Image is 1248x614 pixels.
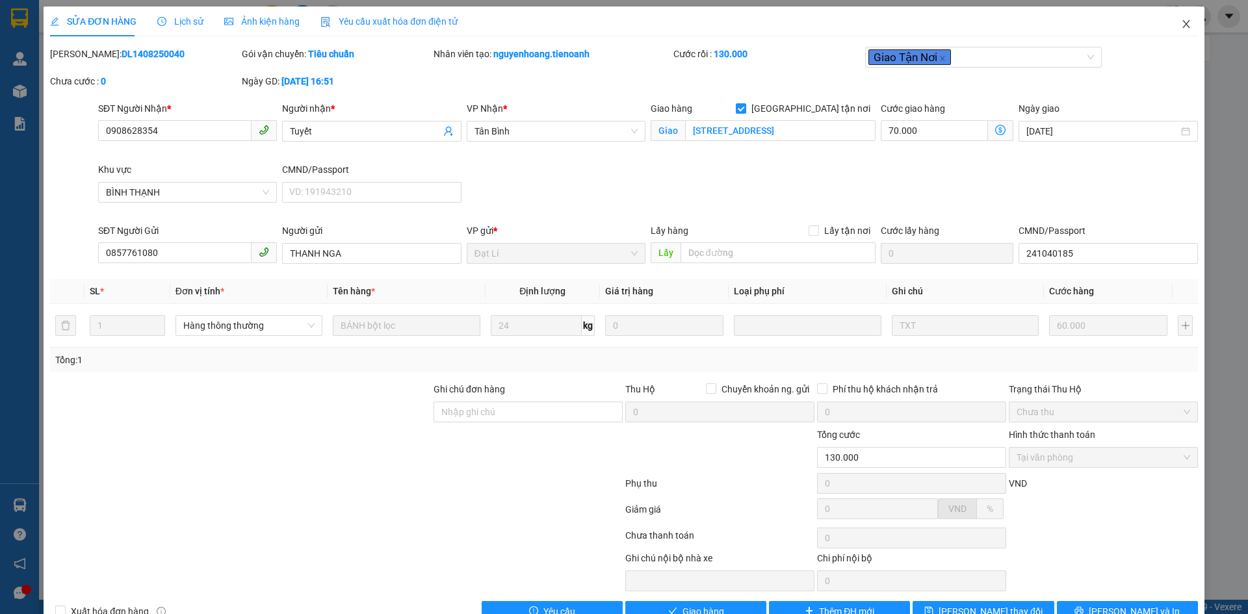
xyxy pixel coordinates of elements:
button: plus [1178,315,1192,336]
button: delete [55,315,76,336]
span: Tại văn phòng [1017,448,1190,467]
span: edit [50,17,59,26]
img: icon [320,17,331,27]
span: picture [224,17,233,26]
span: % [987,504,993,514]
span: Phí thu hộ khách nhận trả [827,382,943,396]
div: Người gửi [282,224,461,238]
b: Tiêu chuẩn [308,49,354,59]
input: VD: Bàn, Ghế [333,315,480,336]
span: phone [259,125,269,135]
b: DL1408250040 [122,49,185,59]
span: BÌNH THẠNH [106,183,269,202]
label: Cước lấy hàng [881,225,939,236]
input: 0 [605,315,723,336]
span: VND [1009,478,1027,489]
span: kg [582,315,595,336]
input: Ghi Chú [892,315,1039,336]
span: dollar-circle [995,125,1006,135]
input: Cước lấy hàng [881,243,1013,264]
div: Khu vực [98,162,277,177]
label: Ngày giao [1019,103,1059,114]
button: Close [1168,6,1204,43]
span: Cước hàng [1049,286,1094,296]
span: close [1181,19,1191,29]
div: Tổng: 1 [55,353,482,367]
div: Ghi chú nội bộ nhà xe [625,551,814,570]
span: Tân Bình [474,122,638,141]
div: VP gửi [467,224,645,238]
span: SL [90,286,100,296]
div: SĐT Người Nhận [98,101,277,116]
div: Chưa cước : [50,74,239,88]
div: Gói vận chuyển: [242,47,431,61]
span: Lấy [651,242,681,263]
input: Cước giao hàng [881,120,988,141]
span: clock-circle [157,17,166,26]
div: SĐT Người Gửi [98,224,277,238]
span: Giao [651,120,685,141]
b: 0 [101,76,106,86]
span: Giao hàng [651,103,692,114]
span: Lấy hàng [651,225,688,236]
span: Thu Hộ [625,384,655,394]
div: Nhân viên tạo: [434,47,671,61]
span: Yêu cầu xuất hóa đơn điện tử [320,16,458,27]
span: phone [259,247,269,257]
div: CMND/Passport [1019,224,1197,238]
div: CMND/Passport [282,162,461,177]
label: Ghi chú đơn hàng [434,384,505,394]
input: 0 [1049,315,1167,336]
span: Đơn vị tính [175,286,224,296]
span: Lịch sử [157,16,203,27]
b: [DATE] 16:51 [281,76,334,86]
span: VND [948,504,967,514]
span: Tên hàng [333,286,375,296]
th: Ghi chú [887,279,1044,304]
span: VP Nhận [467,103,503,114]
span: Hàng thông thường [183,316,315,335]
th: Loại phụ phí [729,279,886,304]
span: Giao Tận Nơi [868,49,951,65]
span: Định lượng [519,286,565,296]
span: Chưa thu [1017,402,1190,422]
input: Ghi chú đơn hàng [434,402,623,422]
input: Giao tận nơi [685,120,876,141]
span: [GEOGRAPHIC_DATA] tận nơi [746,101,876,116]
label: Hình thức thanh toán [1009,429,1095,440]
span: Tổng cước [817,429,860,440]
div: Trạng thái Thu Hộ [1009,382,1198,396]
label: Cước giao hàng [881,103,945,114]
div: Giảm giá [624,502,816,525]
span: SỬA ĐƠN HÀNG [50,16,136,27]
span: Đạt Lí [474,244,638,263]
div: Chưa thanh toán [624,528,816,551]
span: close [939,55,946,62]
div: Phụ thu [624,476,816,499]
span: Lấy tận nơi [819,224,876,238]
input: Dọc đường [681,242,876,263]
div: Người nhận [282,101,461,116]
span: Chuyển khoản ng. gửi [716,382,814,396]
div: Ngày GD: [242,74,431,88]
span: Ảnh kiện hàng [224,16,300,27]
div: Cước rồi : [673,47,863,61]
div: [PERSON_NAME]: [50,47,239,61]
b: 130.000 [714,49,747,59]
span: user-add [443,126,454,136]
b: nguyenhoang.tienoanh [493,49,590,59]
span: Giá trị hàng [605,286,653,296]
input: Ngày giao [1026,124,1178,138]
div: Chi phí nội bộ [817,551,1006,570]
